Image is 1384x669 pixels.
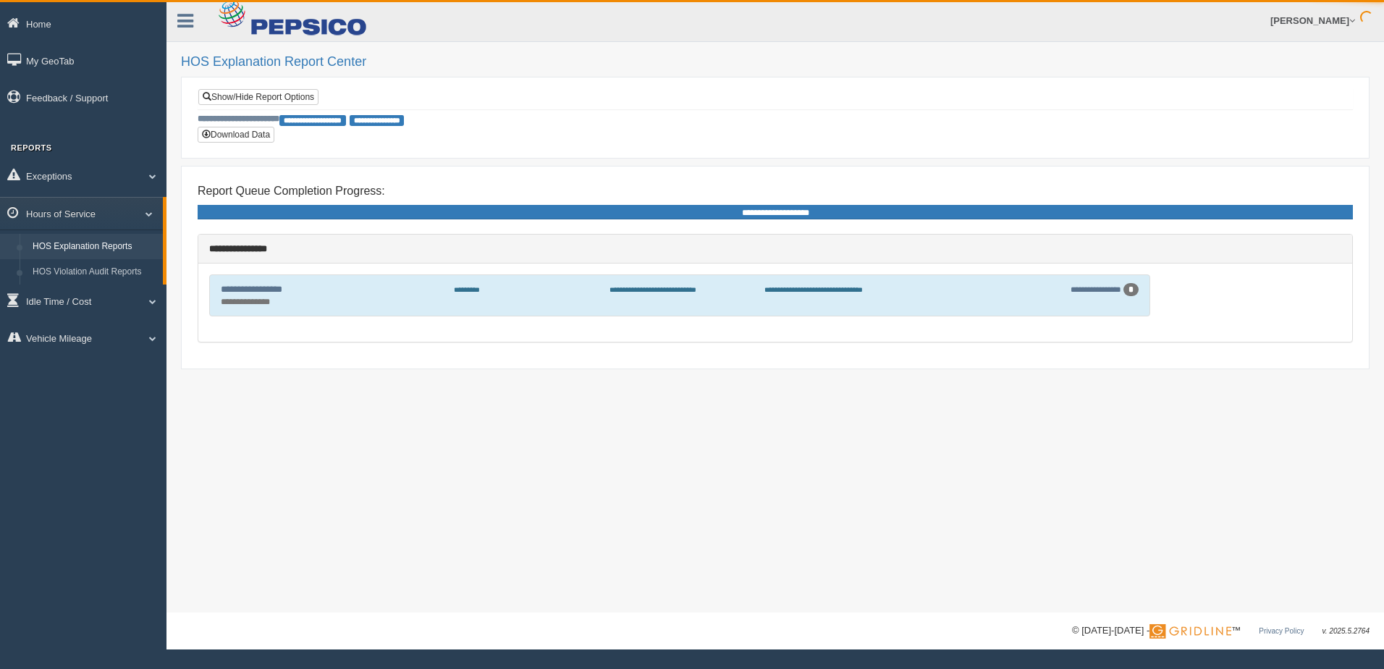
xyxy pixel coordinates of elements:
div: © [DATE]-[DATE] - ™ [1072,623,1370,639]
a: HOS Violation Audit Reports [26,259,163,285]
a: HOS Explanation Reports [26,234,163,260]
h4: Report Queue Completion Progress: [198,185,1353,198]
a: Show/Hide Report Options [198,89,318,105]
span: v. 2025.5.2764 [1322,627,1370,635]
img: Gridline [1149,624,1231,639]
button: Download Data [198,127,274,143]
a: Privacy Policy [1259,627,1304,635]
h2: HOS Explanation Report Center [181,55,1370,70]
